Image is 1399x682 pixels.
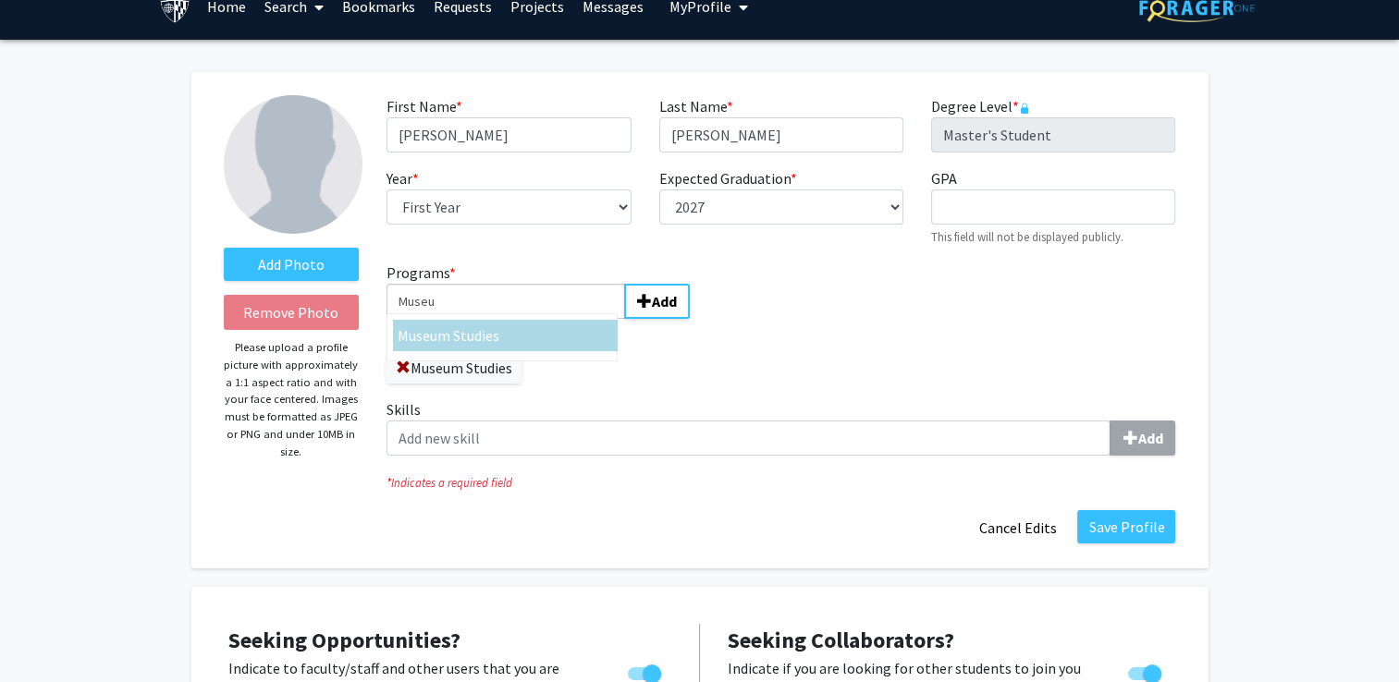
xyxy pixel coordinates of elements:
label: Year [387,167,419,189]
iframe: Chat [14,599,79,668]
input: SkillsAdd [387,420,1111,456]
button: Remove Photo [224,295,360,330]
label: Skills [387,398,1175,456]
label: Expected Graduation [659,167,797,189]
label: Programs [387,262,767,319]
input: Programs*Museum StudiesAdd [387,284,625,319]
svg: This information is provided and automatically updated by Johns Hopkins University and is not edi... [1019,103,1030,114]
span: Seeking Opportunities? [228,626,460,654]
label: AddProfile Picture [224,248,360,281]
small: This field will not be displayed publicly. [931,229,1123,244]
button: Skills [1110,420,1175,456]
label: GPA [931,167,957,189]
span: Museu [398,326,437,345]
span: m Studies [437,326,499,345]
button: Save Profile [1077,510,1175,543]
label: Museum Studies [387,352,522,384]
label: Degree Level [931,95,1030,117]
i: Indicates a required field [387,474,1175,492]
img: Profile Picture [224,95,362,234]
button: Programs*Museum Studies [624,284,690,319]
label: Last Name [659,95,733,117]
b: Add [652,292,677,311]
button: Cancel Edits [966,510,1068,545]
label: First Name [387,95,462,117]
b: Add [1137,429,1162,447]
p: Please upload a profile picture with approximately a 1:1 aspect ratio and with your face centered... [224,339,360,460]
span: Seeking Collaborators? [728,626,954,654]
